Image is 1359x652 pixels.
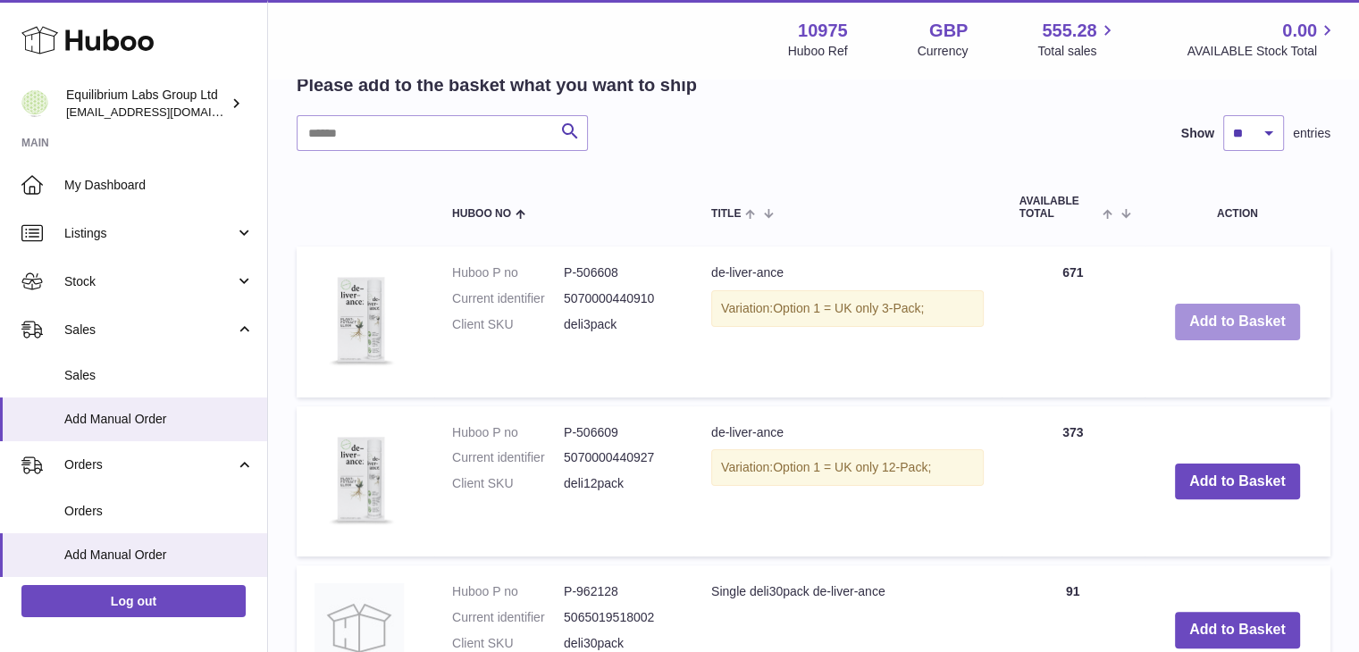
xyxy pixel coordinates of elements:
div: Currency [918,43,969,60]
dd: 5065019518002 [564,609,675,626]
span: Add Manual Order [64,547,254,564]
span: 0.00 [1282,19,1317,43]
span: Sales [64,367,254,384]
span: Stock [64,273,235,290]
div: Huboo Ref [788,43,848,60]
dd: P-506609 [564,424,675,441]
span: 555.28 [1042,19,1096,43]
span: Orders [64,456,235,473]
span: AVAILABLE Total [1019,196,1099,219]
div: Variation: [711,290,984,327]
dt: Current identifier [452,449,564,466]
a: 555.28 Total sales [1037,19,1117,60]
span: Option 1 = UK only 3-Pack; [773,301,924,315]
span: Listings [64,225,235,242]
dt: Current identifier [452,609,564,626]
label: Show [1181,125,1214,142]
span: AVAILABLE Stock Total [1187,43,1338,60]
span: Total sales [1037,43,1117,60]
dt: Client SKU [452,316,564,333]
a: 0.00 AVAILABLE Stock Total [1187,19,1338,60]
dd: 5070000440910 [564,290,675,307]
span: Orders [64,503,254,520]
span: My Dashboard [64,177,254,194]
dd: deli30pack [564,635,675,652]
button: Add to Basket [1175,464,1300,500]
strong: GBP [929,19,968,43]
dt: Client SKU [452,635,564,652]
td: de-liver-ance [693,406,1002,557]
dd: deli12pack [564,475,675,492]
td: 671 [1002,247,1145,397]
td: de-liver-ance [693,247,1002,397]
span: Huboo no [452,208,511,220]
dd: 5070000440927 [564,449,675,466]
button: Add to Basket [1175,612,1300,648]
img: huboo@equilibriumlabs.com [21,90,48,117]
img: de-liver-ance [315,424,404,535]
div: Equilibrium Labs Group Ltd [66,87,227,121]
img: de-liver-ance [315,264,404,375]
strong: 10975 [798,19,848,43]
dt: Huboo P no [452,424,564,441]
span: [EMAIL_ADDRESS][DOMAIN_NAME] [66,104,263,119]
a: Log out [21,585,246,617]
span: Sales [64,322,235,339]
span: Add Manual Order [64,411,254,428]
span: Option 1 = UK only 12-Pack; [773,460,931,474]
span: entries [1293,125,1330,142]
dd: P-506608 [564,264,675,281]
dt: Current identifier [452,290,564,307]
td: 373 [1002,406,1145,557]
th: Action [1145,178,1330,237]
span: Title [711,208,741,220]
div: Variation: [711,449,984,486]
dt: Client SKU [452,475,564,492]
dd: P-962128 [564,583,675,600]
dt: Huboo P no [452,264,564,281]
dt: Huboo P no [452,583,564,600]
h2: Please add to the basket what you want to ship [297,73,697,97]
button: Add to Basket [1175,304,1300,340]
dd: deli3pack [564,316,675,333]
